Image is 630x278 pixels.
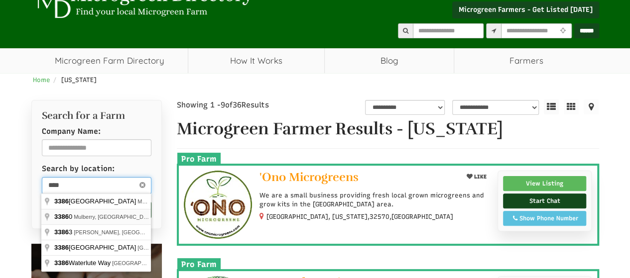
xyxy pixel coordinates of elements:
[221,100,225,109] span: 9
[54,228,74,236] span: 3
[33,76,50,84] a: Home
[31,48,188,73] a: Microgreen Farm Directory
[184,171,252,239] img: 'Ono Microgreens
[452,100,539,115] select: sortbox-1
[233,100,242,109] span: 36
[188,48,324,73] a: How It Works
[454,48,599,73] span: Farmers
[266,213,453,220] small: [GEOGRAPHIC_DATA], [US_STATE], ,
[54,213,69,220] span: 3386
[42,164,115,174] label: Search by location:
[74,214,155,220] span: Mulberry, [GEOGRAPHIC_DATA]
[137,245,254,251] span: [GEOGRAPHIC_DATA], [GEOGRAPHIC_DATA]
[54,197,69,205] span: 3386
[54,259,69,267] span: 3386
[177,100,317,110] div: Showing 1 - of Results
[259,170,359,185] span: 'Ono Microgreens
[365,100,445,115] select: overall_rating_filter-1
[54,213,74,220] span: 0
[42,110,152,121] h2: Search for a Farm
[61,76,97,84] span: [US_STATE]
[137,198,219,204] span: Mulberry, [GEOGRAPHIC_DATA]
[391,212,453,221] span: [GEOGRAPHIC_DATA]
[370,212,389,221] span: 32570
[54,197,137,205] span: [GEOGRAPHIC_DATA]
[473,174,487,180] span: LIKE
[54,228,69,236] span: 3386
[463,171,490,183] button: LIKE
[259,171,455,186] a: 'Ono Microgreens
[325,48,454,73] a: Blog
[503,176,587,191] a: View Listing
[54,244,69,251] span: 3386
[503,193,587,208] a: Start Chat
[259,191,490,209] p: We are a small business providing fresh local grown microgreens and grow kits in the [GEOGRAPHIC_...
[74,229,179,235] span: [PERSON_NAME], [GEOGRAPHIC_DATA]
[452,1,599,18] a: Microgreen Farmers - Get Listed [DATE]
[54,259,112,267] span: Waterlute Way
[112,260,229,266] span: [GEOGRAPHIC_DATA], [GEOGRAPHIC_DATA]
[508,214,581,223] div: Show Phone Number
[177,120,599,138] h1: Microgreen Farmer Results - [US_STATE]
[54,244,137,251] span: [GEOGRAPHIC_DATA]
[42,126,101,137] label: Company Name:
[558,28,568,34] i: Use Current Location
